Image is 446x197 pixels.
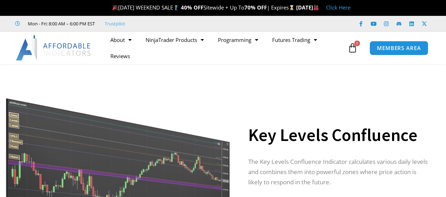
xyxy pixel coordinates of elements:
[354,41,360,46] span: 0
[244,4,267,11] strong: 70% OFF
[16,35,92,61] img: LogoAI | Affordable Indicators – NinjaTrader
[248,123,429,147] h1: Key Levels Confluence
[248,157,429,187] p: The Key Levels Confluence Indicator calculates various daily levels and combines them into powerf...
[103,32,346,64] nav: Menu
[112,5,118,10] img: 🎉
[139,32,211,48] a: NinjaTrader Products
[313,5,319,10] img: 🏭
[181,4,203,11] strong: 40% OFF
[289,5,294,10] img: ⌛
[103,48,137,64] a: Reviews
[377,45,421,51] span: MEMBERS AREA
[369,41,428,55] a: MEMBERS AREA
[265,32,324,48] a: Futures Trading
[326,4,350,11] a: Click Here
[211,32,265,48] a: Programming
[111,4,296,11] span: [DATE] WEEKEND SALE Sitewide + Up To | Expires
[105,19,125,28] a: Trustpilot
[337,38,368,58] a: 0
[103,32,139,48] a: About
[296,4,319,11] strong: [DATE]
[26,19,95,28] span: Mon - Fri: 8:00 AM – 6:00 PM EST
[173,5,179,10] img: 🏌️‍♂️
